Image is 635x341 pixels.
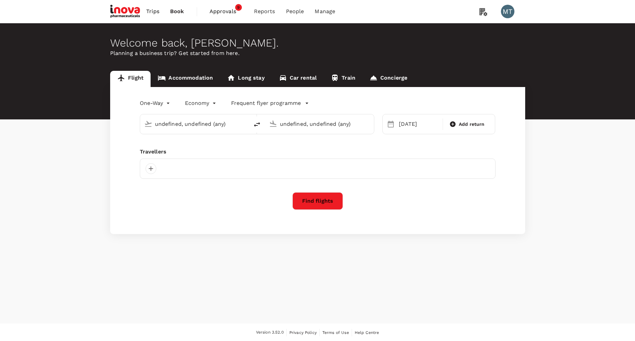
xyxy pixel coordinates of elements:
a: Concierge [362,71,414,87]
button: Open [244,123,246,124]
span: Manage [315,7,335,16]
span: Privacy Policy [289,330,317,335]
span: Add return [459,121,485,128]
div: Economy [185,98,218,109]
span: Trips [146,7,159,16]
div: One-Way [140,98,171,109]
button: Open [369,123,371,124]
div: MT [501,5,514,18]
span: People [286,7,304,16]
img: iNova Pharmaceuticals [110,4,141,19]
span: Approvals [210,7,243,16]
a: Accommodation [151,71,220,87]
p: Frequent flyer programme [231,99,301,107]
p: Planning a business trip? Get started from here. [110,49,525,57]
a: Flight [110,71,151,87]
a: Terms of Use [322,329,349,336]
span: Version 3.52.0 [256,329,284,336]
a: Train [324,71,362,87]
input: Depart from [155,119,235,129]
a: Long stay [220,71,272,87]
div: [DATE] [396,117,441,131]
button: delete [249,116,265,133]
div: Travellers [140,148,496,156]
button: Frequent flyer programme [231,99,309,107]
div: Welcome back , [PERSON_NAME] . [110,37,525,49]
input: Going to [280,119,360,129]
span: Book [170,7,184,16]
a: Car rental [272,71,324,87]
a: Privacy Policy [289,329,317,336]
button: Find flights [292,192,343,210]
span: Help Centre [355,330,379,335]
span: Terms of Use [322,330,349,335]
span: 9 [235,4,242,11]
a: Help Centre [355,329,379,336]
span: Reports [254,7,275,16]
